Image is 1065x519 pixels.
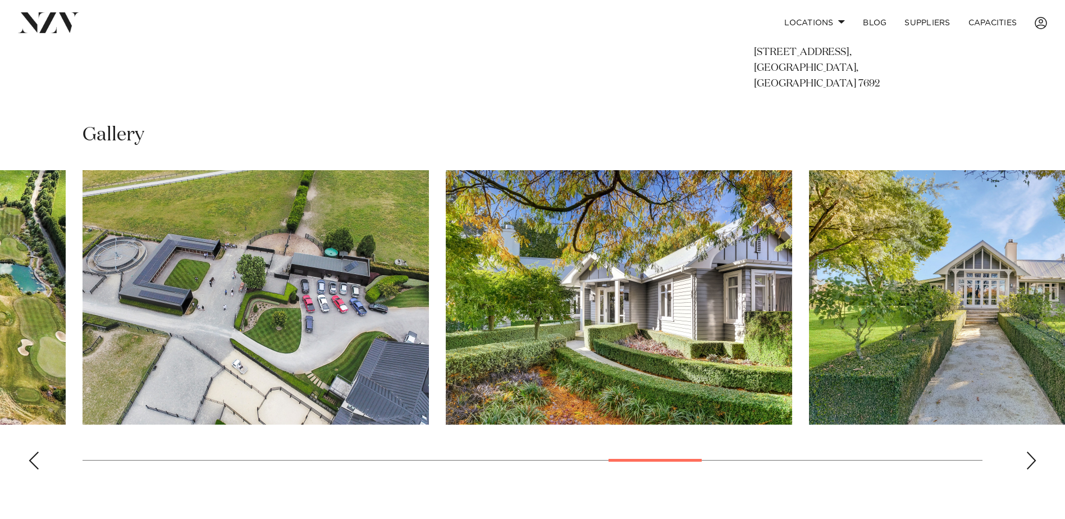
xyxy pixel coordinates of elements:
a: BLOG [854,11,895,35]
img: nzv-logo.png [18,12,79,33]
swiper-slide: 15 / 24 [83,170,429,425]
swiper-slide: 16 / 24 [446,170,792,425]
a: SUPPLIERS [895,11,959,35]
a: Capacities [959,11,1026,35]
h2: Gallery [83,122,144,148]
p: Dancing on Moonlight [STREET_ADDRESS], [GEOGRAPHIC_DATA], [GEOGRAPHIC_DATA] 7692 [754,29,937,92]
a: Locations [775,11,854,35]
